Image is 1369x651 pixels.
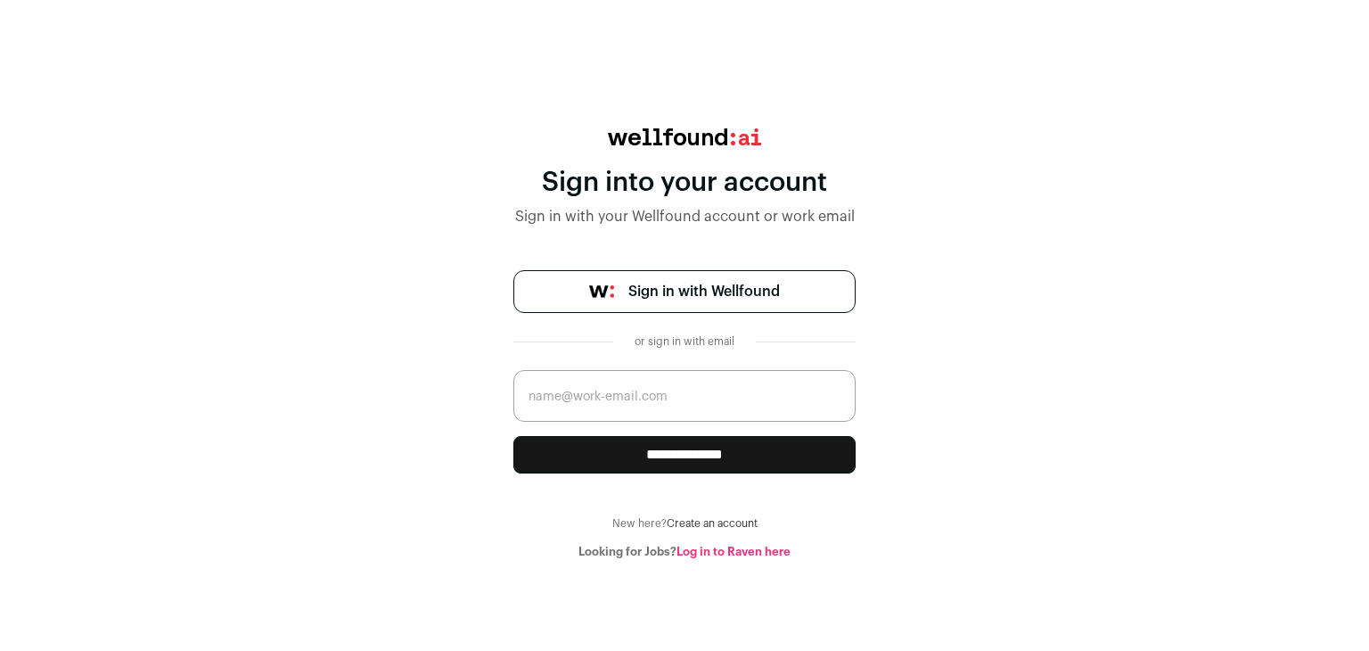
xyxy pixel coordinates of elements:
[513,370,856,422] input: name@work-email.com
[513,516,856,531] div: New here?
[513,545,856,559] div: Looking for Jobs?
[608,128,761,145] img: wellfound:ai
[627,334,742,349] div: or sign in with email
[676,546,791,557] a: Log in to Raven here
[513,270,856,313] a: Sign in with Wellfound
[628,281,780,302] span: Sign in with Wellfound
[667,518,758,529] a: Create an account
[513,206,856,227] div: Sign in with your Wellfound account or work email
[513,167,856,199] div: Sign into your account
[589,285,614,298] img: wellfound-symbol-flush-black-fb3c872781a75f747ccb3a119075da62bfe97bd399995f84a933054e44a575c4.png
